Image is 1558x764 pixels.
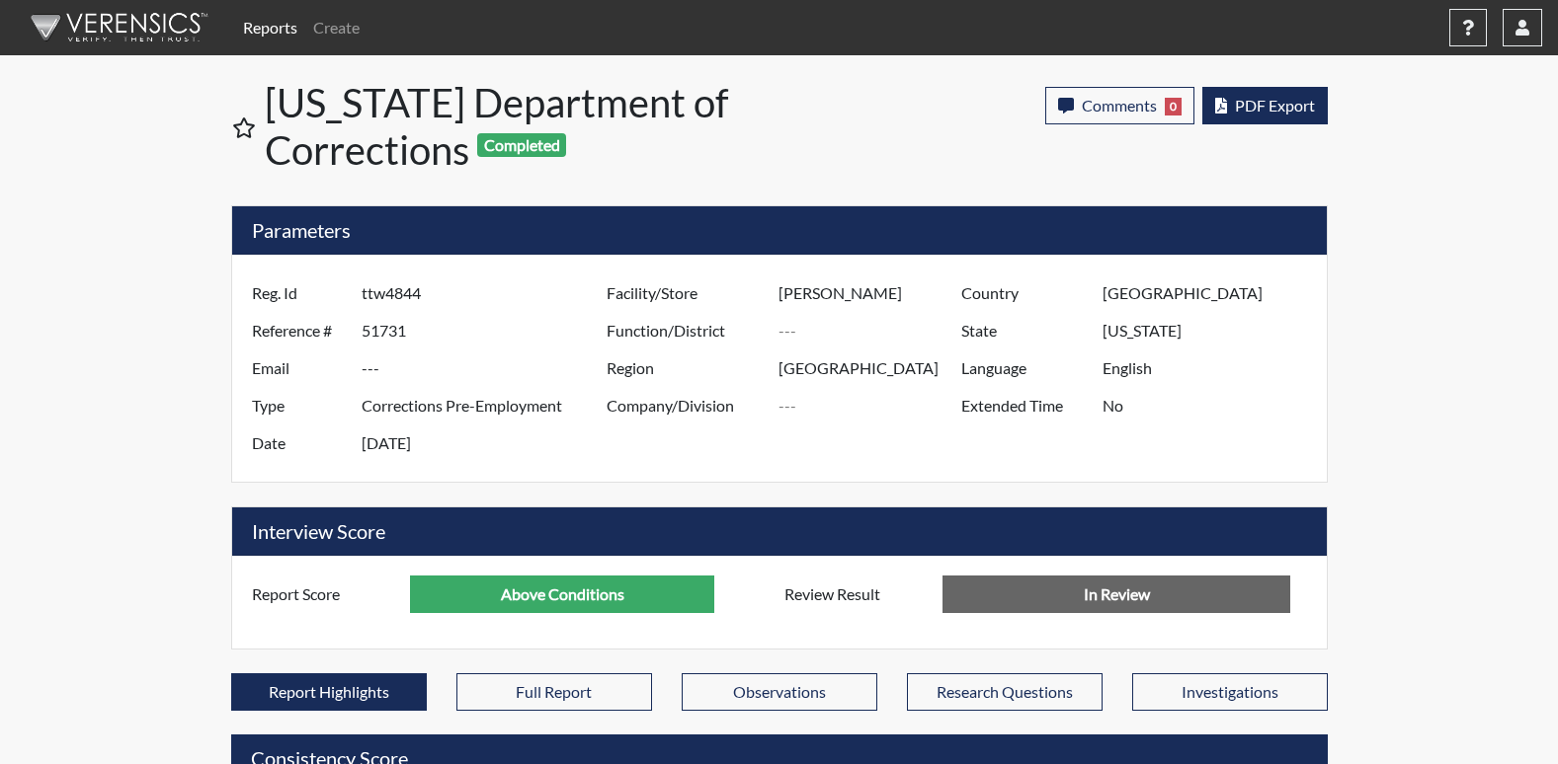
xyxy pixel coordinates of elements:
input: --- [779,274,966,312]
input: --- [410,575,714,613]
span: PDF Export [1235,96,1315,115]
button: Investigations [1132,673,1328,711]
button: Full Report [456,673,652,711]
input: --- [1103,387,1321,424]
span: 0 [1165,98,1182,115]
input: --- [362,349,612,387]
input: --- [779,312,966,349]
label: Region [592,349,779,387]
label: Type [237,387,362,424]
input: --- [779,349,966,387]
input: No Decision [943,575,1290,613]
input: --- [1103,274,1321,312]
a: Create [305,8,368,47]
a: Reports [235,8,305,47]
label: Function/District [592,312,779,349]
input: --- [362,274,612,312]
button: Research Questions [907,673,1103,711]
label: State [946,312,1103,349]
label: Reference # [237,312,362,349]
button: PDF Export [1202,87,1328,124]
input: --- [362,424,612,462]
button: Comments0 [1045,87,1194,124]
label: Review Result [770,575,943,613]
span: Comments [1082,96,1157,115]
span: Completed [477,133,566,157]
h5: Parameters [232,206,1327,255]
button: Report Highlights [231,673,427,711]
label: Date [237,424,362,462]
input: --- [362,312,612,349]
input: --- [1103,312,1321,349]
label: Facility/Store [592,274,779,312]
label: Report Score [237,575,411,613]
input: --- [779,387,966,424]
label: Country [946,274,1103,312]
h5: Interview Score [232,507,1327,556]
label: Email [237,349,362,387]
input: --- [1103,349,1321,387]
h1: [US_STATE] Department of Corrections [265,79,781,174]
label: Extended Time [946,387,1103,424]
button: Observations [682,673,877,711]
label: Reg. Id [237,274,362,312]
label: Company/Division [592,387,779,424]
input: --- [362,387,612,424]
label: Language [946,349,1103,387]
